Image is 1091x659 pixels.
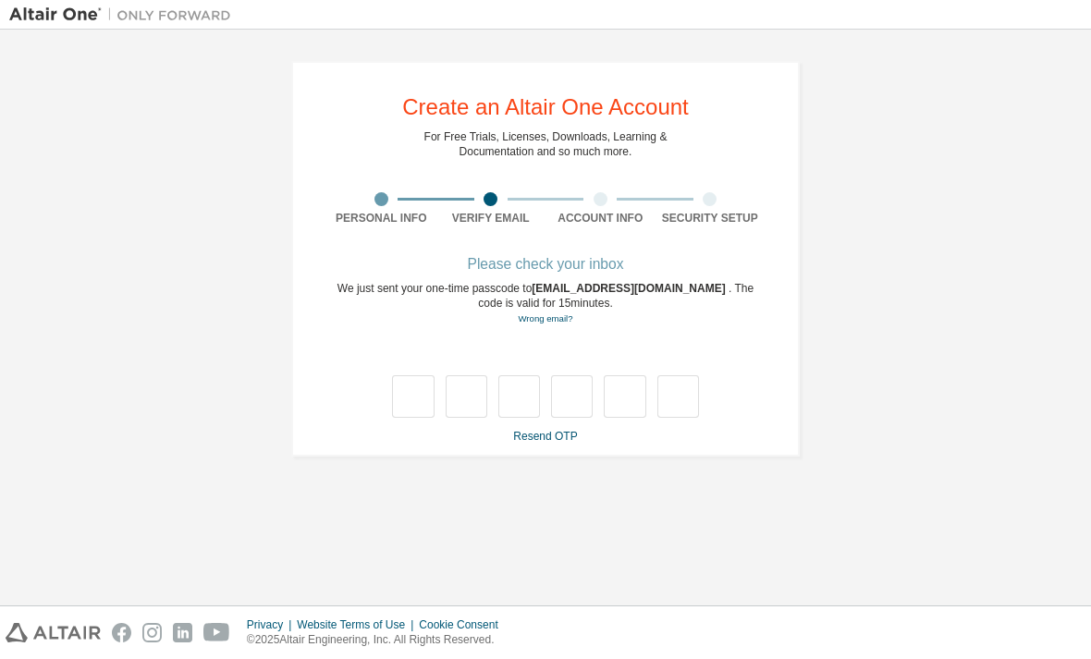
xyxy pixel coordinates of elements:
[6,623,101,642] img: altair_logo.svg
[513,430,577,443] a: Resend OTP
[247,617,297,632] div: Privacy
[436,211,546,226] div: Verify Email
[9,6,240,24] img: Altair One
[173,623,192,642] img: linkedin.svg
[326,259,765,270] div: Please check your inbox
[297,617,419,632] div: Website Terms of Use
[518,313,572,323] a: Go back to the registration form
[203,623,230,642] img: youtube.svg
[402,96,689,118] div: Create an Altair One Account
[656,211,766,226] div: Security Setup
[247,632,509,648] p: © 2025 Altair Engineering, Inc. All Rights Reserved.
[419,617,509,632] div: Cookie Consent
[326,281,765,326] div: We just sent your one-time passcode to . The code is valid for 15 minutes.
[142,623,162,642] img: instagram.svg
[424,129,668,159] div: For Free Trials, Licenses, Downloads, Learning & Documentation and so much more.
[326,211,436,226] div: Personal Info
[112,623,131,642] img: facebook.svg
[545,211,656,226] div: Account Info
[532,282,729,295] span: [EMAIL_ADDRESS][DOMAIN_NAME]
